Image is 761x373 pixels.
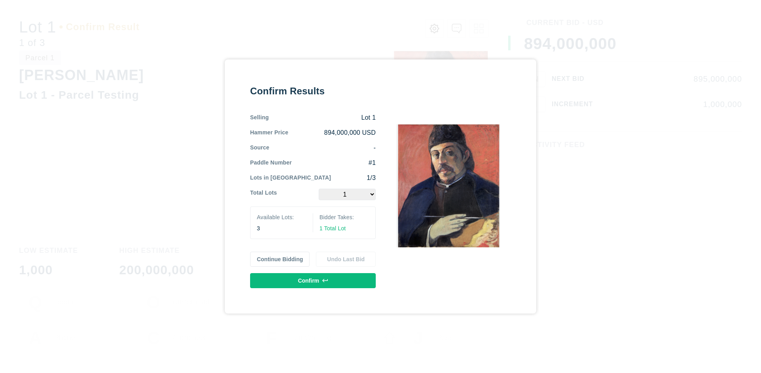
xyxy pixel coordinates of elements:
button: Continue Bidding [250,252,310,267]
div: Bidder Takes: [319,213,369,221]
div: 894,000,000 USD [288,128,376,137]
div: Selling [250,113,269,122]
div: 1/3 [331,174,376,182]
div: Paddle Number [250,159,292,167]
div: #1 [292,159,376,167]
div: Total Lots [250,189,277,200]
div: 3 [257,224,306,232]
button: Undo Last Bid [316,252,376,267]
div: Hammer Price [250,128,288,137]
div: Lot 1 [269,113,376,122]
div: Source [250,143,270,152]
div: - [270,143,376,152]
button: Confirm [250,273,376,288]
div: Confirm Results [250,85,376,98]
div: Available Lots: [257,213,306,221]
span: 1 Total Lot [319,225,346,231]
div: Lots in [GEOGRAPHIC_DATA] [250,174,331,182]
